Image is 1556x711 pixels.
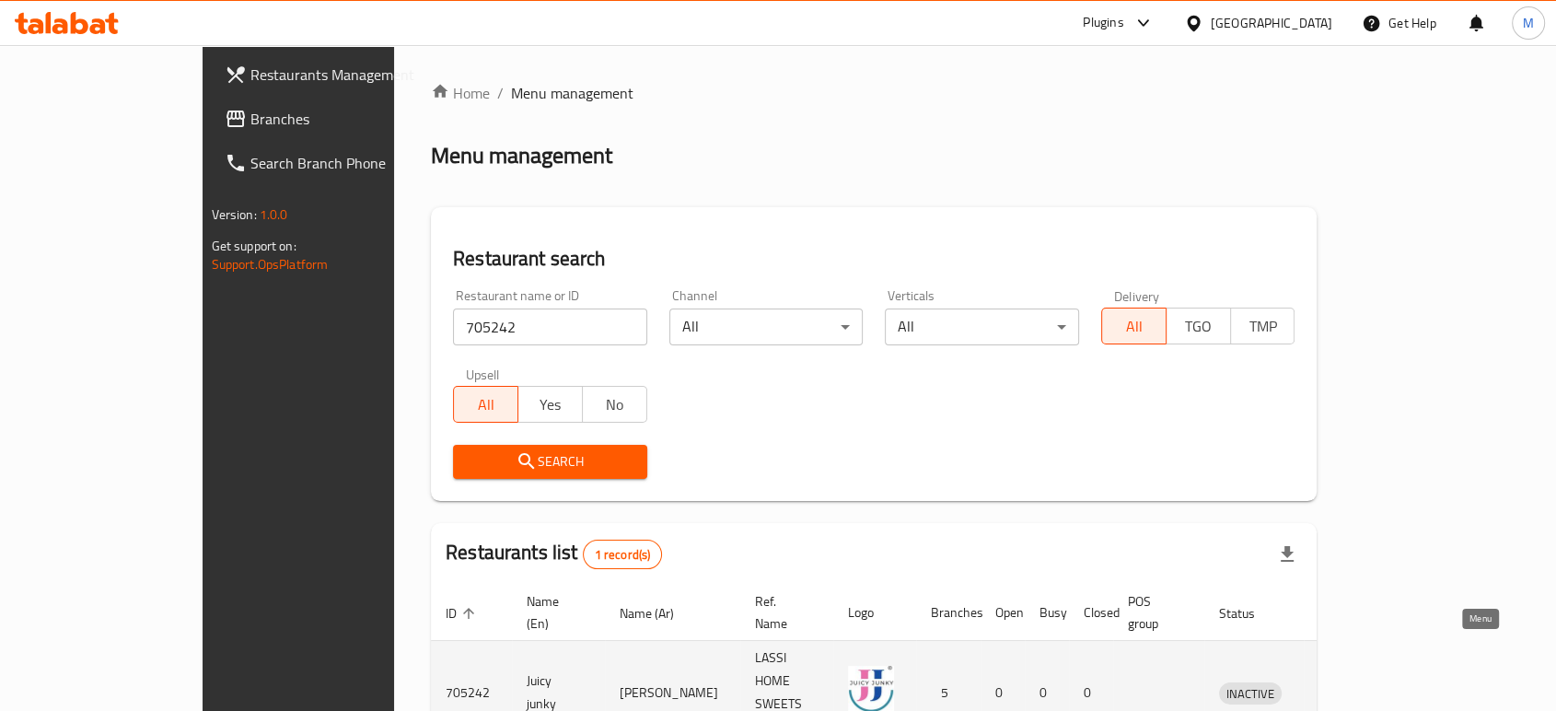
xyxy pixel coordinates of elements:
[1219,682,1282,705] div: INACTIVE
[453,386,518,423] button: All
[590,391,640,418] span: No
[1219,602,1279,624] span: Status
[885,309,1079,345] div: All
[446,602,481,624] span: ID
[1101,308,1167,344] button: All
[1265,532,1309,577] div: Export file
[250,64,447,86] span: Restaurants Management
[1128,590,1182,635] span: POS group
[526,391,575,418] span: Yes
[1238,313,1288,340] span: TMP
[527,590,583,635] span: Name (En)
[250,108,447,130] span: Branches
[212,252,329,276] a: Support.OpsPlatform
[461,391,511,418] span: All
[1109,313,1159,340] span: All
[1230,308,1295,344] button: TMP
[1219,683,1282,705] span: INACTIVE
[833,585,916,641] th: Logo
[210,52,462,97] a: Restaurants Management
[446,539,662,569] h2: Restaurants list
[497,82,504,104] li: /
[669,309,864,345] div: All
[981,585,1025,641] th: Open
[511,82,633,104] span: Menu management
[212,203,257,227] span: Version:
[1166,308,1231,344] button: TGO
[517,386,583,423] button: Yes
[466,367,500,380] label: Upsell
[468,450,633,473] span: Search
[210,97,462,141] a: Branches
[250,152,447,174] span: Search Branch Phone
[1069,585,1113,641] th: Closed
[582,386,647,423] button: No
[1174,313,1224,340] span: TGO
[210,141,462,185] a: Search Branch Phone
[1025,585,1069,641] th: Busy
[584,546,662,564] span: 1 record(s)
[755,590,811,635] span: Ref. Name
[453,245,1295,273] h2: Restaurant search
[583,540,663,569] div: Total records count
[260,203,288,227] span: 1.0.0
[212,234,296,258] span: Get support on:
[1083,12,1123,34] div: Plugins
[1211,13,1332,33] div: [GEOGRAPHIC_DATA]
[453,309,647,345] input: Search for restaurant name or ID..
[916,585,981,641] th: Branches
[620,602,698,624] span: Name (Ar)
[431,141,612,170] h2: Menu management
[453,445,647,479] button: Search
[1304,585,1367,641] th: Action
[431,82,1317,104] nav: breadcrumb
[1523,13,1534,33] span: M
[1114,289,1160,302] label: Delivery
